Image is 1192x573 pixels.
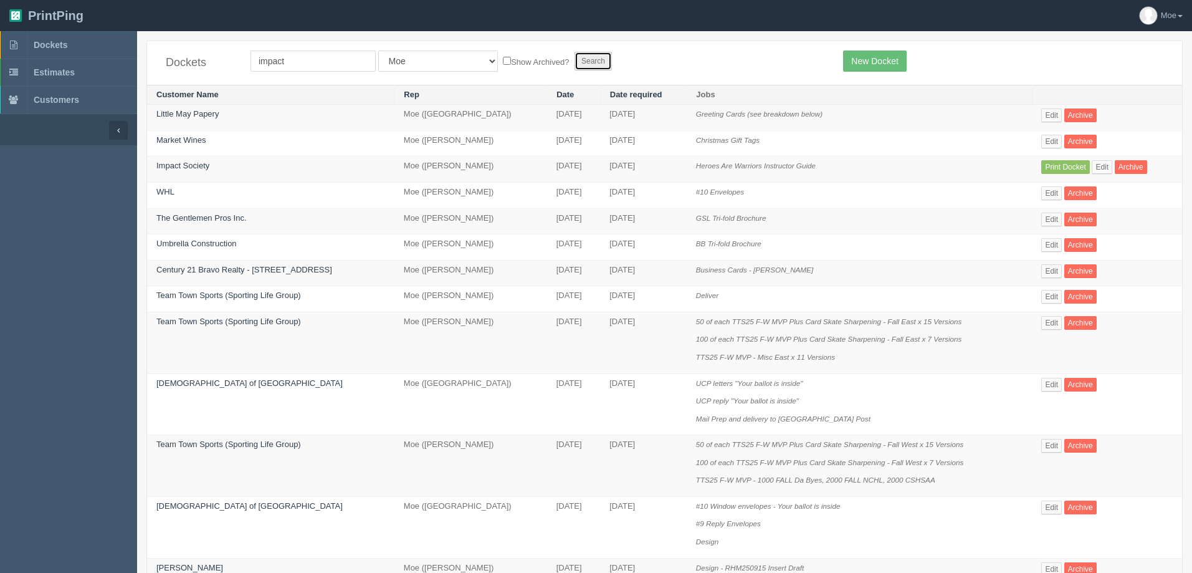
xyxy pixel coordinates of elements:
[166,57,232,69] h4: Dockets
[1064,108,1097,122] a: Archive
[156,291,301,300] a: Team Town Sports (Sporting Life Group)
[1041,238,1062,252] a: Edit
[696,110,822,118] i: Greeting Cards (see breakdown below)
[696,415,870,423] i: Mail Prep and delivery to [GEOGRAPHIC_DATA] Post
[600,312,687,373] td: [DATE]
[696,353,835,361] i: TTS25 F-W MVP - Misc East x 11 Versions
[1064,316,1097,330] a: Archive
[600,208,687,234] td: [DATE]
[156,90,219,99] a: Customer Name
[696,188,744,196] i: #10 Envelopes
[1064,501,1097,514] a: Archive
[34,95,79,105] span: Customers
[156,135,206,145] a: Market Wines
[696,379,803,387] i: UCP letters "Your ballot is inside"
[696,291,718,299] i: Deliver
[600,105,687,131] td: [DATE]
[547,260,601,286] td: [DATE]
[547,373,601,435] td: [DATE]
[1064,378,1097,392] a: Archive
[696,161,816,170] i: Heroes Are Warriors Instructor Guide
[250,51,376,72] input: Customer Name
[394,496,547,558] td: Moe ([GEOGRAPHIC_DATA])
[394,208,547,234] td: Moe ([PERSON_NAME])
[547,130,601,156] td: [DATE]
[394,234,547,261] td: Moe ([PERSON_NAME])
[575,52,612,70] input: Search
[156,213,247,223] a: The Gentlemen Pros Inc.
[503,57,511,65] input: Show Archived?
[156,161,209,170] a: Impact Society
[1092,160,1112,174] a: Edit
[843,51,906,72] a: New Docket
[1041,378,1062,392] a: Edit
[1064,439,1097,453] a: Archive
[1041,108,1062,122] a: Edit
[1064,186,1097,200] a: Archive
[156,440,301,449] a: Team Town Sports (Sporting Life Group)
[547,105,601,131] td: [DATE]
[1064,135,1097,148] a: Archive
[394,286,547,312] td: Moe ([PERSON_NAME])
[696,214,766,222] i: GSL Tri-fold Brochure
[1041,316,1062,330] a: Edit
[34,67,75,77] span: Estimates
[547,435,601,497] td: [DATE]
[1064,290,1097,304] a: Archive
[696,502,841,510] i: #10 Window envelopes - Your ballot is inside
[600,373,687,435] td: [DATE]
[547,312,601,373] td: [DATE]
[696,239,761,248] i: BB Tri-fold Brochure
[1064,264,1097,278] a: Archive
[696,317,962,325] i: 50 of each TTS25 F-W MVP Plus Card Skate Sharpening - Fall East x 15 Versions
[547,496,601,558] td: [DATE]
[394,183,547,209] td: Moe ([PERSON_NAME])
[556,90,574,99] a: Date
[696,519,761,527] i: #9 Reply Envelopes
[600,286,687,312] td: [DATE]
[696,476,935,484] i: TTS25 F-W MVP - 1000 FALL Da Byes, 2000 FALL NCHL, 2000 CSHSAA
[503,54,569,69] label: Show Archived?
[600,260,687,286] td: [DATE]
[1041,160,1089,174] a: Print Docket
[600,183,687,209] td: [DATE]
[600,435,687,497] td: [DATE]
[156,378,343,388] a: [DEMOGRAPHIC_DATA] of [GEOGRAPHIC_DATA]
[1115,160,1147,174] a: Archive
[1041,264,1062,278] a: Edit
[696,397,799,405] i: UCP reply "Your ballot is inside"
[600,234,687,261] td: [DATE]
[547,156,601,183] td: [DATE]
[156,317,301,326] a: Team Town Sports (Sporting Life Group)
[394,105,547,131] td: Moe ([GEOGRAPHIC_DATA])
[1140,7,1157,24] img: avatar_default-7531ab5dedf162e01f1e0bb0964e6a185e93c5c22dfe317fb01d7f8cd2b1632c.jpg
[156,501,343,511] a: [DEMOGRAPHIC_DATA] of [GEOGRAPHIC_DATA]
[156,265,332,274] a: Century 21 Bravo Realty - [STREET_ADDRESS]
[1041,439,1062,453] a: Edit
[1041,501,1062,514] a: Edit
[547,208,601,234] td: [DATE]
[156,239,237,248] a: Umbrella Construction
[1041,186,1062,200] a: Edit
[394,130,547,156] td: Moe ([PERSON_NAME])
[9,9,22,22] img: logo-3e63b451c926e2ac314895c53de4908e5d424f24456219fb08d385ab2e579770.png
[404,90,419,99] a: Rep
[156,563,223,572] a: [PERSON_NAME]
[1041,213,1062,226] a: Edit
[600,496,687,558] td: [DATE]
[1041,290,1062,304] a: Edit
[687,85,1032,105] th: Jobs
[696,458,964,466] i: 100 of each TTS25 F-W MVP Plus Card Skate Sharpening - Fall West x 7 Versions
[394,156,547,183] td: Moe ([PERSON_NAME])
[156,109,219,118] a: Little May Papery
[600,130,687,156] td: [DATE]
[1064,213,1097,226] a: Archive
[610,90,662,99] a: Date required
[394,260,547,286] td: Moe ([PERSON_NAME])
[1041,135,1062,148] a: Edit
[696,440,964,448] i: 50 of each TTS25 F-W MVP Plus Card Skate Sharpening - Fall West x 15 Versions
[547,286,601,312] td: [DATE]
[547,183,601,209] td: [DATE]
[394,312,547,373] td: Moe ([PERSON_NAME])
[156,187,174,196] a: WHL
